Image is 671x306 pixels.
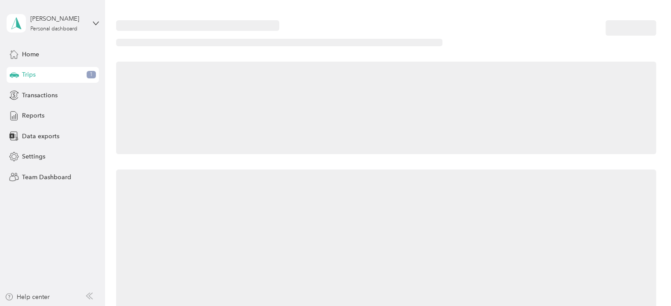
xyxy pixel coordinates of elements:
[22,173,71,182] span: Team Dashboard
[30,26,77,32] div: Personal dashboard
[22,91,58,100] span: Transactions
[5,292,50,302] button: Help center
[22,152,45,161] span: Settings
[22,111,44,120] span: Reports
[622,257,671,306] iframe: Everlance-gr Chat Button Frame
[30,14,85,23] div: [PERSON_NAME]
[22,132,59,141] span: Data exports
[22,70,36,79] span: Trips
[87,71,96,79] span: 1
[22,50,39,59] span: Home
